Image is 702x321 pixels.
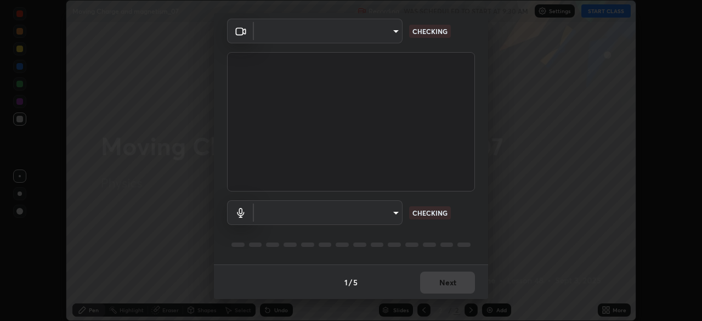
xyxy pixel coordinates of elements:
h4: 1 [344,277,348,288]
h4: / [349,277,352,288]
div: ​ [254,19,403,43]
p: CHECKING [412,26,448,36]
div: ​ [254,200,403,225]
h4: 5 [353,277,358,288]
p: CHECKING [412,208,448,218]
